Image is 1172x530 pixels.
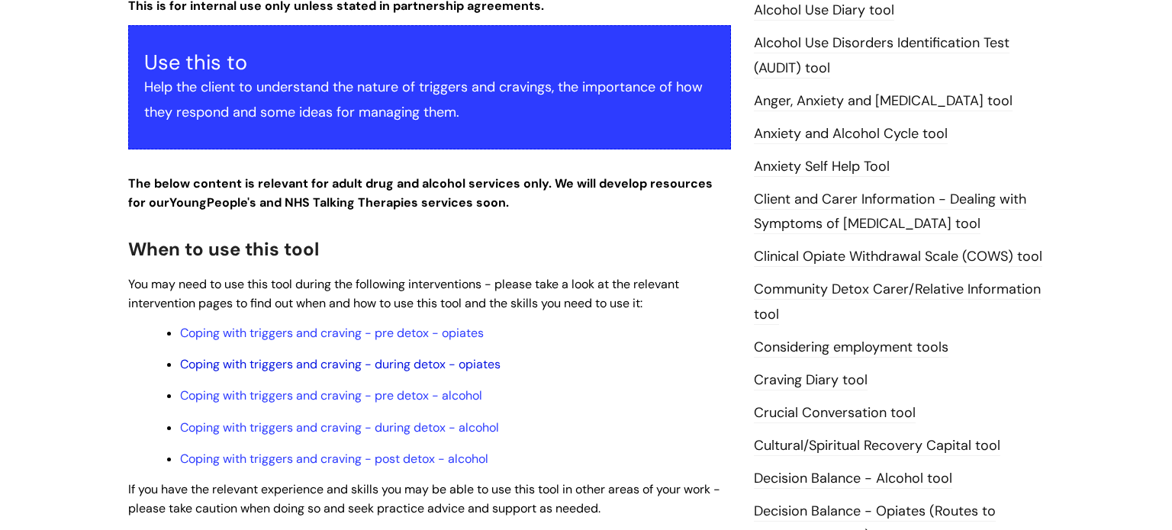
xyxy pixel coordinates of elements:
a: Alcohol Use Diary tool [754,1,894,21]
h3: Use this to [144,50,715,75]
a: Anger, Anxiety and [MEDICAL_DATA] tool [754,92,1013,111]
a: Coping with triggers and craving - pre detox - opiates [180,325,484,341]
strong: People's [207,194,256,210]
strong: Young [169,194,259,210]
span: If you have the relevant experience and skills you may be able to use this tool in other areas of... [128,481,720,516]
a: Considering employment tools [754,338,948,358]
span: You may need to use this tool during the following interventions - please take a look at the rele... [128,276,679,311]
a: Craving Diary tool [754,371,868,390]
p: Help the client to understand the nature of triggers and cravings, the importance of how they res... [144,75,715,124]
a: Anxiety Self Help Tool [754,157,890,177]
strong: The below content is relevant for adult drug and alcohol services only. We will develop resources... [128,175,713,210]
a: Coping with triggers and craving - during detox - alcohol [180,419,499,435]
a: Coping with triggers and craving - pre detox - alcohol [180,387,482,403]
a: Coping with triggers and craving - post detox - alcohol [180,451,488,467]
a: Decision Balance - Alcohol tool [754,469,952,489]
a: Community Detox Carer/Relative Information tool [754,280,1041,324]
a: Cultural/Spiritual Recovery Capital tool [754,436,1000,456]
a: Clinical Opiate Withdrawal Scale (COWS) tool [754,247,1042,267]
a: Client and Carer Information - Dealing with Symptoms of [MEDICAL_DATA] tool [754,190,1026,234]
span: When to use this tool [128,237,319,261]
a: Alcohol Use Disorders Identification Test (AUDIT) tool [754,34,1009,78]
a: Anxiety and Alcohol Cycle tool [754,124,948,144]
a: Coping with triggers and craving - during detox - opiates [180,356,501,372]
a: Crucial Conversation tool [754,403,916,423]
